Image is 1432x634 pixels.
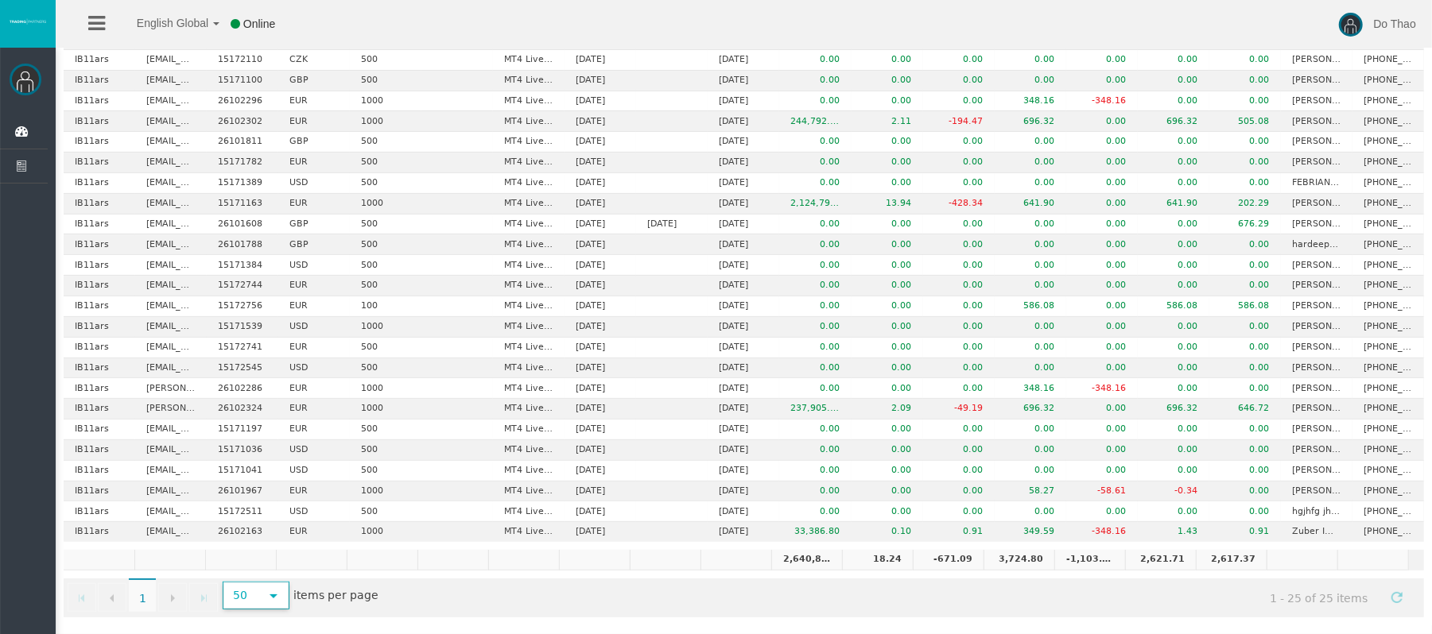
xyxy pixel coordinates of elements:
td: 348.16 [995,378,1066,399]
td: 0.00 [995,276,1066,296]
td: 1000 [350,317,421,338]
td: 15171389 [207,173,278,194]
td: [EMAIL_ADDRESS][DOMAIN_NAME] [135,255,207,276]
td: 500 [350,276,421,296]
td: [PERSON_NAME] [1281,153,1352,173]
td: [PERSON_NAME] [1281,338,1352,358]
td: 0.00 [923,358,995,379]
td: USD [278,173,350,194]
td: 0.00 [1066,111,1138,132]
td: [EMAIL_ADDRESS][DOMAIN_NAME] [135,215,207,235]
td: IB11ars [64,71,135,91]
td: 0.00 [923,317,995,338]
td: EUR [278,111,350,132]
td: 0.00 [1066,358,1138,379]
td: 0.00 [1209,71,1281,91]
span: English Global [116,17,208,29]
td: MT4 LiveFloatingSpreadAccount [493,71,565,91]
td: 0.00 [995,234,1066,255]
td: [EMAIL_ADDRESS][DOMAIN_NAME] [135,153,207,173]
td: 0.00 [1209,173,1281,194]
td: 0.00 [852,71,923,91]
td: 0.00 [1209,378,1281,399]
td: MT4 LiveFloatingSpreadAccount [493,194,565,215]
td: 0.00 [995,215,1066,235]
td: 0.00 [852,132,923,153]
td: 0.00 [852,91,923,112]
td: 15171100 [207,71,278,91]
td: [DATE] [565,296,636,317]
td: 0.00 [1209,338,1281,358]
td: MT4 LiveFloatingSpreadAccount [493,50,565,71]
td: 641.90 [995,194,1066,215]
td: 696.32 [995,111,1066,132]
td: 505.08 [1209,111,1281,132]
td: 0.00 [779,215,851,235]
td: 0.00 [995,338,1066,358]
td: [PHONE_NUMBER] [1352,153,1424,173]
td: 15172744 [207,276,278,296]
td: 0.00 [852,296,923,317]
td: 500 [350,338,421,358]
td: [PERSON_NAME] [1281,378,1352,399]
td: MT4 LiveFloatingSpreadAccount [493,317,565,338]
td: [EMAIL_ADDRESS][DOMAIN_NAME] [135,317,207,338]
td: -348.16 [1066,378,1138,399]
td: 0.00 [779,50,851,71]
td: -428.34 [923,194,995,215]
td: 26102286 [207,378,278,399]
td: 1000 [350,378,421,399]
td: [DATE] [565,276,636,296]
td: 26102302 [207,111,278,132]
td: [EMAIL_ADDRESS][DOMAIN_NAME] [135,132,207,153]
td: 0.00 [1138,132,1209,153]
td: [DATE] [565,317,636,338]
td: 0.00 [923,215,995,235]
td: 0.00 [852,234,923,255]
td: 0.00 [1209,153,1281,173]
td: 0.00 [1066,194,1138,215]
td: [DATE] [565,358,636,379]
td: [PHONE_NUMBER] [1352,91,1424,112]
td: 0.00 [995,255,1066,276]
td: EUR [278,338,350,358]
td: [EMAIL_ADDRESS][DOMAIN_NAME] [135,234,207,255]
td: 15172756 [207,296,278,317]
td: 0.00 [852,378,923,399]
td: [PERSON_NAME] [1281,91,1352,112]
td: 0.00 [779,234,851,255]
td: 500 [350,153,421,173]
td: [EMAIL_ADDRESS][DOMAIN_NAME] [135,173,207,194]
td: 0.00 [923,132,995,153]
td: [EMAIL_ADDRESS][DOMAIN_NAME] [135,338,207,358]
td: [DATE] [708,255,779,276]
td: [DATE] [636,215,708,235]
td: MT4 LiveFixedSpreadAccount [493,234,565,255]
td: 15171163 [207,194,278,215]
td: -348.16 [1066,91,1138,112]
td: 0.00 [1138,255,1209,276]
td: EUR [278,296,350,317]
td: FEBRIANTOMI FEBRIANTOMI [1281,173,1352,194]
td: 0.00 [1066,153,1138,173]
td: IB11ars [64,234,135,255]
td: 0.00 [923,173,995,194]
td: 0.00 [1066,276,1138,296]
td: 13.94 [852,194,923,215]
td: IB11ars [64,399,135,419]
td: [PERSON_NAME] [1281,50,1352,71]
td: IB11ars [64,50,135,71]
td: 586.08 [1138,296,1209,317]
td: 15172545 [207,358,278,379]
td: 1000 [350,399,421,419]
td: 0.00 [1209,255,1281,276]
td: [DATE] [708,153,779,173]
td: 0.00 [779,173,851,194]
td: 15171384 [207,255,278,276]
td: 0.00 [1066,215,1138,235]
td: MT4 LiveFixedSpreadAccount [493,132,565,153]
td: IB11ars [64,255,135,276]
td: 0.00 [852,215,923,235]
td: [DATE] [565,153,636,173]
td: [EMAIL_ADDRESS][DOMAIN_NAME] [135,194,207,215]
